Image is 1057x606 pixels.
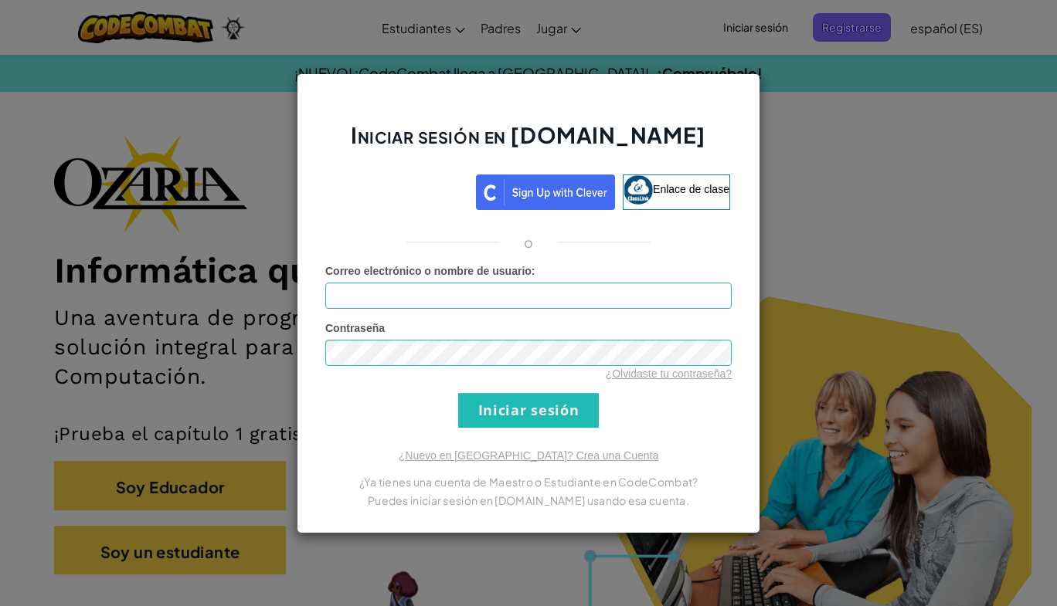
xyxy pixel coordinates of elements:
img: clever_sso_button@2x.png [476,174,615,210]
font: Contraseña [325,322,385,334]
font: Iniciar sesión en [DOMAIN_NAME] [351,121,705,148]
font: : [532,265,535,277]
font: o [524,233,533,251]
img: classlink-logo-small.png [624,175,653,205]
font: ¿Ya tienes una cuenta de Maestro o Estudiante en CodeCombat? [359,475,698,489]
font: Puedes iniciar sesión en [DOMAIN_NAME] usando esa cuenta. [368,493,689,507]
font: Enlace de clase [653,182,729,195]
a: ¿Nuevo en [GEOGRAPHIC_DATA]? Crea una Cuenta [399,449,658,462]
iframe: Iniciar sesión con el botón de Google [319,173,476,207]
input: Iniciar sesión [458,393,599,428]
font: Correo electrónico o nombre de usuario [325,265,532,277]
a: ¿Olvidaste tu contraseña? [606,367,732,380]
